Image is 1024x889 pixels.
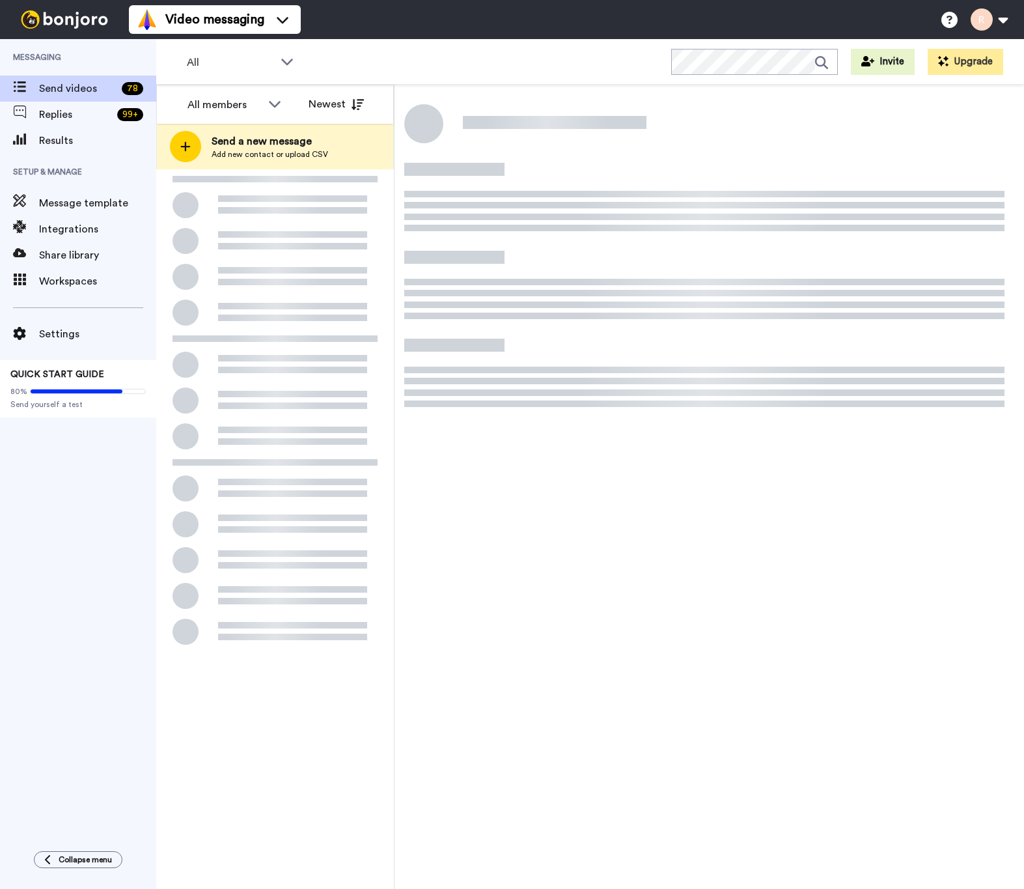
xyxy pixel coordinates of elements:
span: Add new contact or upload CSV [212,149,328,160]
span: Results [39,133,156,148]
span: QUICK START GUIDE [10,370,104,379]
span: Replies [39,107,112,122]
span: Message template [39,195,156,211]
button: Invite [851,49,915,75]
button: Newest [299,91,374,117]
span: Video messaging [165,10,264,29]
img: bj-logo-header-white.svg [16,10,113,29]
span: All [187,55,274,70]
button: Collapse menu [34,851,122,868]
span: Integrations [39,221,156,237]
div: 78 [122,82,143,95]
span: Send yourself a test [10,399,146,410]
span: Send a new message [212,134,328,149]
span: Settings [39,326,156,342]
div: All members [187,97,262,113]
span: 80% [10,386,27,397]
span: Workspaces [39,274,156,289]
button: Upgrade [928,49,1003,75]
div: 99 + [117,108,143,121]
span: Send videos [39,81,117,96]
span: Collapse menu [59,854,112,865]
img: vm-color.svg [137,9,158,30]
span: Share library [39,247,156,263]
